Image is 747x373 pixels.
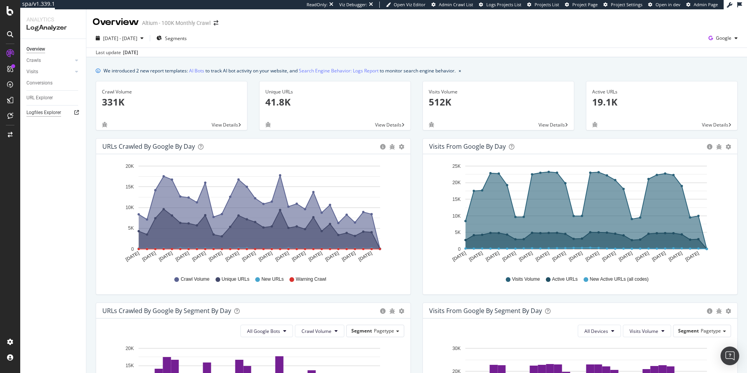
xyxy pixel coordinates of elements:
[103,67,456,75] div: We introduced 2 new report templates: to track AI bot activity on your website, and to monitor se...
[694,2,718,7] span: Admin Page
[26,79,81,87] a: Conversions
[635,250,650,262] text: [DATE]
[551,250,567,262] text: [DATE]
[126,205,134,210] text: 10K
[96,49,138,56] div: Last update
[572,2,598,7] span: Project Page
[429,88,568,95] div: Visits Volume
[726,308,731,314] div: gear
[716,144,722,150] div: bug
[648,2,680,8] a: Open in dev
[26,56,41,65] div: Crawls
[274,250,290,262] text: [DATE]
[452,346,461,351] text: 30K
[295,325,344,337] button: Crawl Volume
[429,143,506,150] div: Visits from Google by day
[584,250,600,262] text: [DATE]
[299,67,379,75] a: Search Engine Behavior: Logs Report
[214,20,218,26] div: arrow-right-arrow-left
[592,88,731,95] div: Active URLs
[399,144,404,150] div: gear
[502,250,517,262] text: [DATE]
[707,308,712,314] div: circle-info
[26,16,80,23] div: Analytics
[458,246,461,252] text: 0
[565,2,598,8] a: Project Page
[26,109,61,117] div: Logfiles Explorer
[265,95,405,109] p: 41.8K
[308,250,323,262] text: [DATE]
[102,160,404,269] svg: A chart.
[126,346,134,351] text: 20K
[26,45,45,53] div: Overview
[307,2,328,8] div: ReadOnly:
[247,328,280,334] span: All Google Bots
[339,2,367,8] div: Viz Debugger:
[623,325,671,337] button: Visits Volume
[452,213,461,219] text: 10K
[630,328,658,334] span: Visits Volume
[102,307,231,315] div: URLs Crawled by Google By Segment By Day
[584,328,608,334] span: All Devices
[452,197,461,202] text: 15K
[93,32,147,44] button: [DATE] - [DATE]
[721,347,739,365] div: Open Intercom Messenger
[102,122,107,127] div: bug
[26,94,81,102] a: URL Explorer
[126,363,134,368] text: 15K
[512,276,540,283] span: Visits Volume
[601,250,617,262] text: [DATE]
[126,164,134,169] text: 20K
[181,276,209,283] span: Crawl Volume
[142,19,210,27] div: Altium - 100K Monthly Crawl
[486,2,521,7] span: Logs Projects List
[240,325,293,337] button: All Google Bots
[26,94,53,102] div: URL Explorer
[485,250,500,262] text: [DATE]
[26,79,53,87] div: Conversions
[296,276,326,283] span: Warning Crawl
[479,2,521,8] a: Logs Projects List
[158,250,174,262] text: [DATE]
[103,35,137,42] span: [DATE] - [DATE]
[302,328,331,334] span: Crawl Volume
[241,250,257,262] text: [DATE]
[128,226,134,231] text: 5K
[380,308,386,314] div: circle-info
[26,109,81,117] a: Logfiles Explorer
[224,250,240,262] text: [DATE]
[265,88,405,95] div: Unique URLs
[222,276,249,283] span: Unique URLs
[389,144,395,150] div: bug
[153,32,190,44] button: Segments
[126,184,134,190] text: 15K
[592,122,598,127] div: bug
[716,308,722,314] div: bug
[141,250,157,262] text: [DATE]
[429,160,731,269] svg: A chart.
[429,122,434,127] div: bug
[452,164,461,169] text: 25K
[439,2,473,7] span: Admin Crawl List
[527,2,559,8] a: Projects List
[26,45,81,53] a: Overview
[123,49,138,56] div: [DATE]
[102,88,241,95] div: Crawl Volume
[258,250,273,262] text: [DATE]
[707,144,712,150] div: circle-info
[26,68,38,76] div: Visits
[592,95,731,109] p: 19.1K
[124,250,140,262] text: [DATE]
[191,250,207,262] text: [DATE]
[26,68,73,76] a: Visits
[716,35,731,41] span: Google
[535,250,550,262] text: [DATE]
[705,32,741,44] button: Google
[261,276,284,283] span: New URLs
[686,2,718,8] a: Admin Page
[651,250,666,262] text: [DATE]
[429,307,542,315] div: Visits from Google By Segment By Day
[468,250,484,262] text: [DATE]
[429,95,568,109] p: 512K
